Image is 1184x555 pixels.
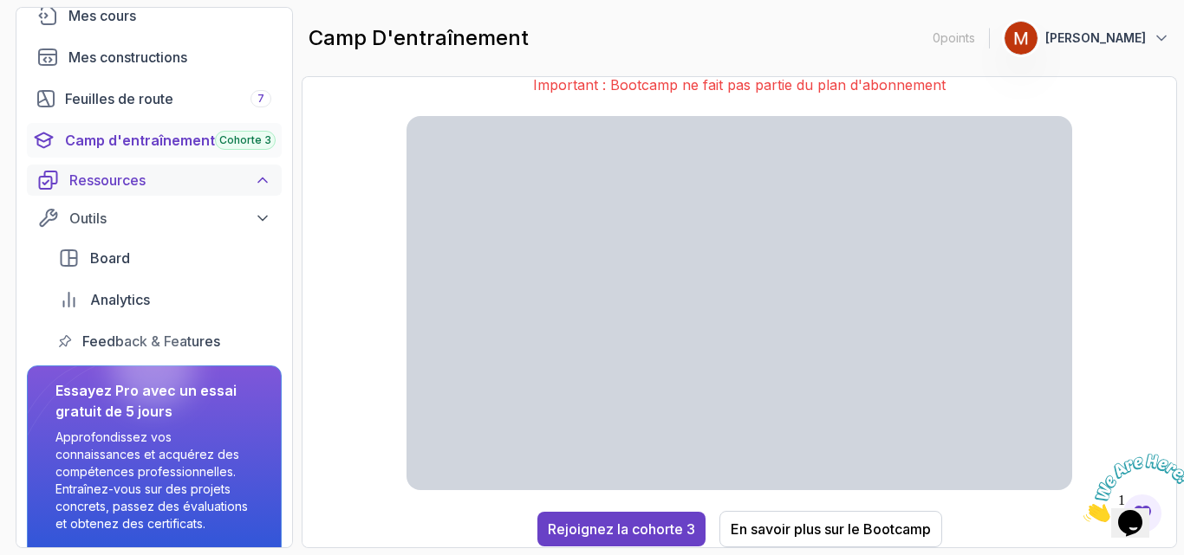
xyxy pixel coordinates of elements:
[940,30,975,45] font: points
[27,123,282,158] a: camp d'entraînement
[90,248,130,268] span: Board
[48,241,282,275] a: board
[1077,447,1184,529] iframe: widget de discussion
[55,429,248,531] font: Approfondissez vos connaissances et acquérez des compétences professionnelles. Entraînez-vous sur...
[548,520,695,538] font: Rejoignez la cohorte 3
[27,203,282,234] button: Outils
[7,7,114,75] img: Chat accrocheur
[82,331,220,352] span: Feedback & Features
[933,30,940,45] font: 0
[1045,30,1146,45] font: [PERSON_NAME]
[68,48,187,66] font: Mes constructions
[65,132,215,149] font: Camp d'entraînement
[309,25,529,50] font: camp d'entraînement
[27,165,282,196] button: Ressources
[69,210,107,227] font: Outils
[7,7,14,22] span: 1
[1005,22,1038,55] img: image de profil utilisateur
[257,92,264,106] span: 7
[90,289,150,310] span: Analytics
[533,76,946,94] font: Important : Bootcamp ne fait pas partie du plan d'abonnement
[48,324,282,358] a: feedback
[537,512,706,546] button: Rejoignez la cohorte 3
[1004,21,1170,55] button: image de profil utilisateur[PERSON_NAME]
[719,511,942,547] button: En savoir plus sur le Bootcamp
[731,520,931,538] font: En savoir plus sur le Bootcamp
[65,90,173,107] font: Feuilles de route
[48,282,282,317] a: analytics
[27,81,282,116] a: feuilles de route
[68,7,136,24] font: Mes cours
[219,133,271,146] font: Cohorte 3
[69,171,146,189] font: Ressources
[27,40,282,74] a: construit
